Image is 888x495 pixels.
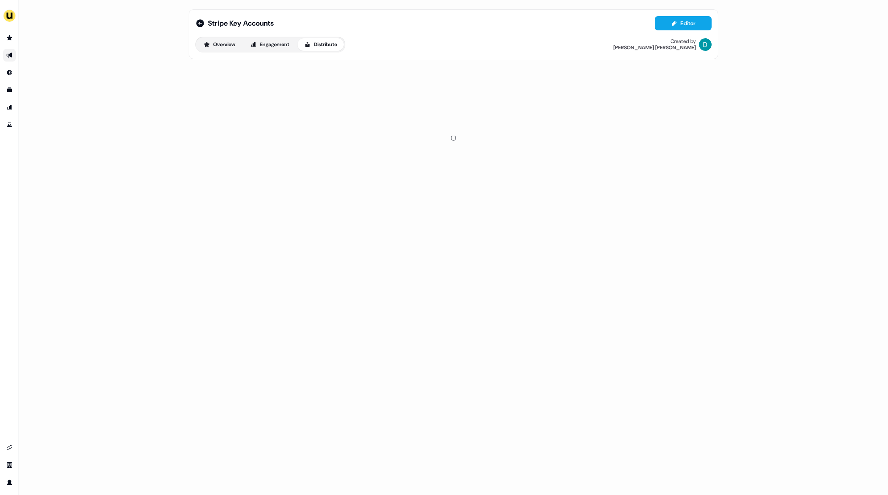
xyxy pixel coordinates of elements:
[3,118,16,131] a: Go to experiments
[298,38,344,51] button: Distribute
[3,441,16,454] a: Go to integrations
[613,45,696,51] div: [PERSON_NAME] [PERSON_NAME]
[197,38,242,51] button: Overview
[655,20,712,28] a: Editor
[208,19,274,28] span: Stripe Key Accounts
[671,38,696,45] div: Created by
[3,101,16,114] a: Go to attribution
[3,476,16,489] a: Go to profile
[244,38,296,51] button: Engagement
[3,84,16,96] a: Go to templates
[3,66,16,79] a: Go to Inbound
[3,32,16,44] a: Go to prospects
[655,16,712,30] button: Editor
[3,49,16,62] a: Go to outbound experience
[3,459,16,471] a: Go to team
[699,38,712,51] img: David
